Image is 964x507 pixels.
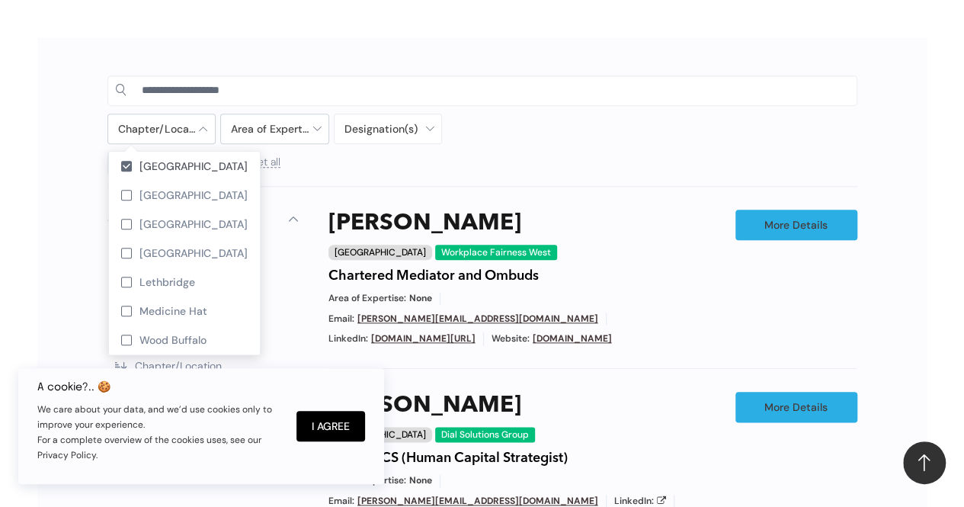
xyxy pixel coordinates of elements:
a: [DOMAIN_NAME] [533,332,612,345]
span: None [409,292,432,305]
span: Wood Buffalo [139,333,207,347]
span: Lethbridge [139,275,195,289]
h4: Chartered Mediator and Ombuds [328,268,539,284]
a: [PERSON_NAME] [328,210,521,237]
span: LinkedIn: [328,332,368,345]
a: [PERSON_NAME][EMAIL_ADDRESS][DOMAIN_NAME] [357,495,598,507]
h4: CPHR, HCS (Human Capital Strategist) [328,450,568,467]
h6: A cookie?.. 🍪 [37,380,281,393]
span: Chapter/Location [135,359,222,373]
span: None [409,474,432,487]
span: Website: [492,332,530,345]
span: Email: [328,313,354,326]
a: More Details [735,392,857,422]
div: [GEOGRAPHIC_DATA] [328,245,432,260]
span: [GEOGRAPHIC_DATA] [139,246,248,260]
span: [GEOGRAPHIC_DATA] [139,188,248,202]
p: We care about your data, and we’d use cookies only to improve your experience. For a complete ove... [37,402,281,463]
span: Medicine Hat [139,304,207,318]
p: Sort by [107,210,149,228]
a: [PERSON_NAME] [328,392,521,419]
div: Workplace Fairness West [435,245,557,260]
a: [DOMAIN_NAME][URL] [371,332,476,345]
a: More Details [735,210,857,240]
div: Dial Solutions Group [435,427,535,442]
span: Area of Expertise: [328,292,406,305]
button: I Agree [296,411,365,441]
span: [GEOGRAPHIC_DATA] [139,159,248,173]
span: [GEOGRAPHIC_DATA] [139,217,248,231]
a: [PERSON_NAME][EMAIL_ADDRESS][DOMAIN_NAME] [357,313,598,325]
